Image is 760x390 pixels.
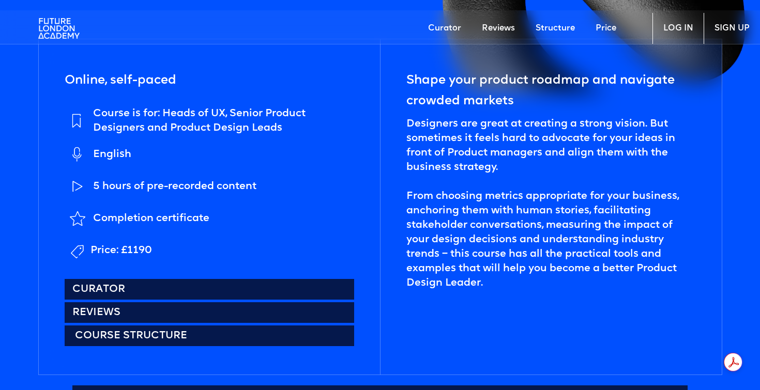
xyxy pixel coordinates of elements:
a: Reviews [472,13,525,44]
div: Course is for: Heads of UX, Senior Product Designers and Product Design Leads [93,106,355,135]
a: Curator [65,279,355,300]
a: LOG IN [652,13,704,44]
div: 5 hours of pre-recorded content [93,179,256,194]
a: SIGN UP [704,13,760,44]
a: Reviews [65,302,355,323]
div: Designers are great at creating a strong vision. But sometimes it feels hard to advocate for your... [406,117,696,290]
h5: Shape your product roadmap and navigate crowded markets [406,70,696,112]
h5: Online, self-paced [65,70,176,91]
a: Curator [418,13,472,44]
div: English [93,147,131,162]
a: Structure [525,13,585,44]
div: Completion certificate [93,211,209,226]
a: Price [585,13,627,44]
div: Price: £1190 [90,243,152,258]
a: Course structure [65,325,355,346]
